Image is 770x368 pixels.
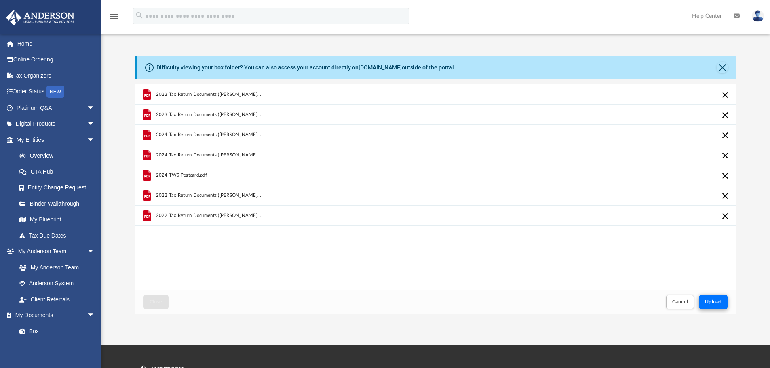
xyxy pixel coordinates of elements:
button: Cancel this upload [720,211,730,221]
a: [DOMAIN_NAME] [359,64,402,71]
button: Cancel [666,295,694,309]
button: Upload [699,295,728,309]
span: 2023 Tax Return Documents ([PERSON_NAME] DMD PC - Client Copy) (4).pdf [156,112,262,117]
button: Cancel this upload [720,171,730,181]
button: Close [143,295,169,309]
span: 2023 Tax Return Documents ([PERSON_NAME] and SAN - Client Copy) (6).pdf [156,92,262,97]
a: Tax Due Dates [11,227,107,244]
div: Upload [135,84,737,314]
span: Close [150,299,162,304]
a: CTA Hub [11,164,107,180]
a: Order StatusNEW [6,84,107,100]
a: Overview [11,148,107,164]
button: Cancel this upload [720,110,730,120]
span: arrow_drop_down [87,244,103,260]
button: Close [717,62,728,73]
a: My Documentsarrow_drop_down [6,307,103,324]
a: Home [6,36,107,52]
span: Cancel [672,299,688,304]
span: 2022 Tax Return Documents ([PERSON_NAME] DMD PC - Client Copy) (1) (4).pdf [156,213,262,218]
a: My Blueprint [11,212,103,228]
i: menu [109,11,119,21]
a: Online Ordering [6,52,107,68]
a: Meeting Minutes [11,339,103,355]
a: Tax Organizers [6,67,107,84]
span: arrow_drop_down [87,116,103,132]
a: Client Referrals [11,291,103,307]
button: Cancel this upload [720,151,730,160]
span: 2022 Tax Return Documents ([PERSON_NAME] and SAN - Client Copy) (6).pdf [156,193,262,198]
a: My Anderson Team [11,259,99,275]
a: menu [109,15,119,21]
img: Anderson Advisors Platinum Portal [4,10,77,25]
a: Entity Change Request [11,180,107,196]
span: 2024 Tax Return Documents ([PERSON_NAME] and [PERSON_NAME] - UNFILED.pdf [156,132,262,137]
i: search [135,11,144,20]
a: Platinum Q&Aarrow_drop_down [6,100,107,116]
button: Cancel this upload [720,130,730,140]
div: NEW [46,86,64,98]
div: grid [135,84,737,290]
img: User Pic [752,10,764,22]
a: My Anderson Teamarrow_drop_down [6,244,103,260]
span: arrow_drop_down [87,307,103,324]
span: 2024 Tax Return Documents ([PERSON_NAME] DMD PC - Client Copy).pdf [156,152,262,158]
a: Digital Productsarrow_drop_down [6,116,107,132]
span: 2024 TWS Postcard.pdf [156,172,207,178]
a: Binder Walkthrough [11,196,107,212]
button: Cancel this upload [720,191,730,201]
a: Anderson System [11,275,103,292]
span: arrow_drop_down [87,100,103,116]
span: Upload [705,299,722,304]
a: My Entitiesarrow_drop_down [6,132,107,148]
button: Cancel this upload [720,90,730,100]
a: Box [11,323,99,339]
span: arrow_drop_down [87,132,103,148]
div: Difficulty viewing your box folder? You can also access your account directly on outside of the p... [156,63,456,72]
